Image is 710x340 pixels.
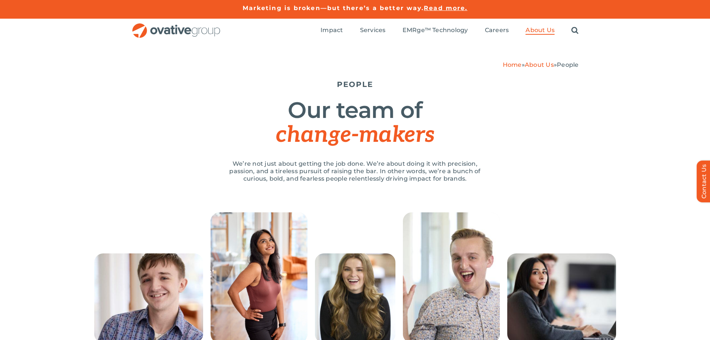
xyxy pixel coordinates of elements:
a: About Us [526,26,555,35]
p: We’re not just about getting the job done. We’re about doing it with precision, passion, and a ti... [221,160,489,183]
a: Careers [485,26,509,35]
span: EMRge™ Technology [403,26,468,34]
a: Read more. [424,4,467,12]
a: EMRge™ Technology [403,26,468,35]
a: Marketing is broken—but there’s a better way. [243,4,424,12]
span: » » [503,61,579,68]
h1: Our team of [132,98,579,147]
a: OG_Full_horizontal_RGB [132,22,221,29]
span: People [557,61,578,68]
a: Home [503,61,522,68]
a: Impact [321,26,343,35]
span: About Us [526,26,555,34]
span: Careers [485,26,509,34]
span: change-makers [276,122,434,149]
h5: PEOPLE [132,80,579,89]
span: Services [360,26,386,34]
a: About Us [525,61,554,68]
a: Search [571,26,578,35]
span: Impact [321,26,343,34]
nav: Menu [321,19,578,43]
a: Services [360,26,386,35]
